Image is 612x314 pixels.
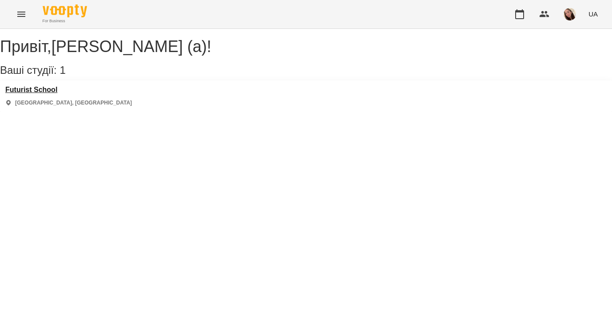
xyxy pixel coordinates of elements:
[588,9,598,19] span: UA
[43,4,87,17] img: Voopty Logo
[11,4,32,25] button: Menu
[43,18,87,24] span: For Business
[5,86,132,94] a: Futurist School
[60,64,65,76] span: 1
[564,8,576,20] img: 8e00ca0478d43912be51e9823101c125.jpg
[15,99,132,107] p: [GEOGRAPHIC_DATA], [GEOGRAPHIC_DATA]
[585,6,601,22] button: UA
